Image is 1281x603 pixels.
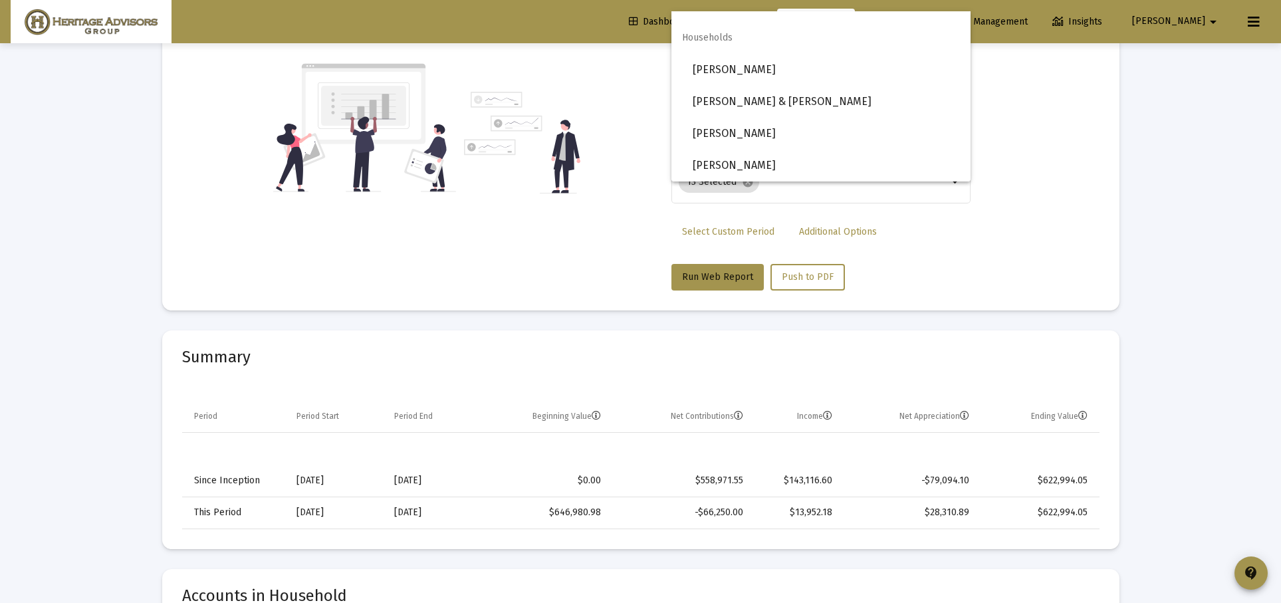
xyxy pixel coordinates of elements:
[842,497,979,529] td: $28,310.89
[610,401,753,433] td: Column Net Contributions
[671,411,743,422] div: Net Contributions
[770,264,845,291] button: Push to PDF
[194,411,217,422] div: Period
[273,62,456,193] img: reporting
[477,401,610,433] td: Column Beginning Value
[929,9,1038,35] a: Data Management
[182,369,1100,529] div: Data grid
[21,9,162,35] img: Dashboard
[671,264,764,291] button: Run Web Report
[777,9,855,35] a: Reporting
[296,411,339,422] div: Period Start
[182,465,287,497] td: Since Inception
[1132,16,1205,27] span: [PERSON_NAME]
[296,474,376,487] div: [DATE]
[742,176,754,188] mat-icon: cancel
[979,497,1099,529] td: $622,994.05
[182,497,287,529] td: This Period
[477,465,610,497] td: $0.00
[948,174,964,190] mat-icon: arrow_drop_down
[703,9,774,35] a: Revenue
[939,16,1028,27] span: Data Management
[753,497,841,529] td: $13,952.18
[842,465,979,497] td: -$79,094.10
[394,411,433,422] div: Period End
[753,465,841,497] td: $143,116.60
[394,506,468,519] div: [DATE]
[394,474,468,487] div: [DATE]
[610,465,753,497] td: $558,971.55
[899,411,969,422] div: Net Appreciation
[385,401,477,433] td: Column Period End
[693,54,960,86] span: [PERSON_NAME]
[682,271,753,283] span: Run Web Report
[629,16,689,27] span: Dashboard
[532,411,601,422] div: Beginning Value
[693,86,960,118] span: [PERSON_NAME] & [PERSON_NAME]
[679,172,759,193] mat-chip: 13 Selected
[693,118,960,150] span: [PERSON_NAME]
[753,401,841,433] td: Column Income
[610,497,753,529] td: -$66,250.00
[797,411,832,422] div: Income
[477,497,610,529] td: $646,980.98
[1243,565,1259,581] mat-icon: contact_support
[979,465,1099,497] td: $622,994.05
[1052,16,1102,27] span: Insights
[287,401,385,433] td: Column Period Start
[693,150,960,181] span: [PERSON_NAME]
[182,401,287,433] td: Column Period
[858,9,925,35] a: Clients
[842,401,979,433] td: Column Net Appreciation
[682,226,774,237] span: Select Custom Period
[296,506,376,519] div: [DATE]
[1205,9,1221,35] mat-icon: arrow_drop_down
[1042,9,1113,35] a: Insights
[182,350,1100,364] mat-card-title: Summary
[979,401,1099,433] td: Column Ending Value
[679,169,948,195] mat-chip-list: Selection
[1031,411,1088,422] div: Ending Value
[1116,8,1237,35] button: [PERSON_NAME]
[618,9,699,35] a: Dashboard
[464,92,580,193] img: reporting-alt
[782,271,834,283] span: Push to PDF
[799,226,877,237] span: Additional Options
[671,22,971,54] span: Households
[182,589,1100,602] mat-card-title: Accounts in Household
